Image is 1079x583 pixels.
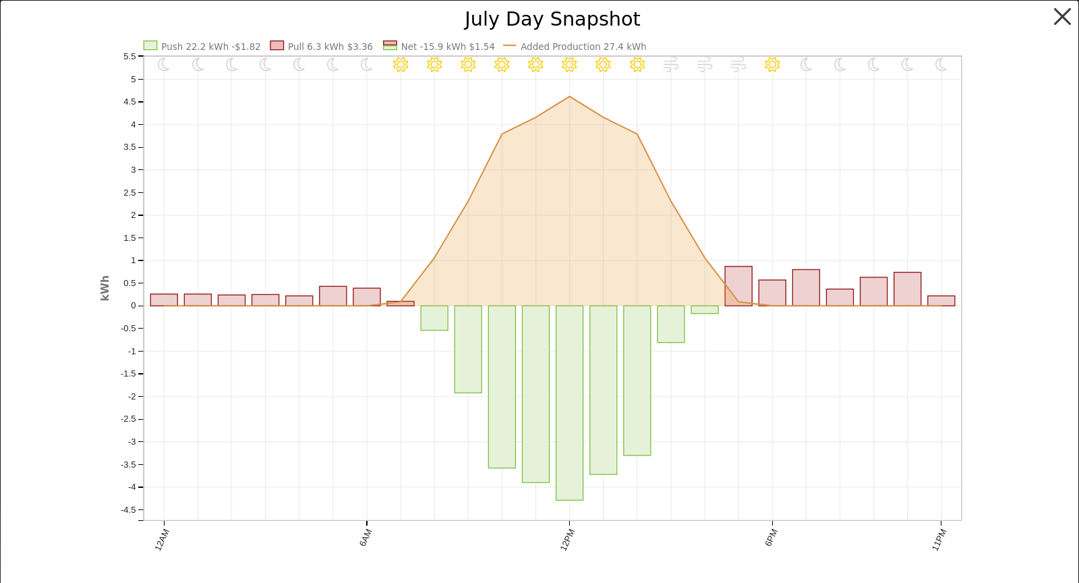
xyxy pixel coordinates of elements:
[461,57,475,73] i: 9AM - Clear
[556,306,583,501] rect: onclick=""
[161,302,167,309] circle: onclick=""
[528,57,543,73] i: 11AM - Clear
[184,294,211,306] rect: onclick=""
[431,254,438,261] circle: onclick=""
[98,275,111,302] text: kWh
[725,267,752,306] rect: onclick=""
[697,57,712,73] i: 4PM - Windy
[401,42,495,52] text: Net -15.9 kWh $1.54
[123,188,136,198] text: 2.5
[735,298,742,305] circle: onclick=""
[421,306,448,331] rect: onclick=""
[161,42,261,52] text: Push 22.2 kWh -$1.82
[131,210,136,220] text: 2
[121,323,136,333] text: -0.5
[121,460,136,470] text: -3.5
[131,301,136,311] text: 0
[128,346,136,356] text: -1
[902,57,914,73] i: 10PM - Clear
[494,57,509,73] i: 10AM - Clear
[765,57,780,73] i: 6PM - Clear
[295,302,302,309] circle: onclick=""
[763,528,780,549] text: 6PM
[759,280,786,306] rect: onclick=""
[285,296,312,306] rect: onclick=""
[658,306,684,343] rect: onclick=""
[522,306,549,483] rect: onclick=""
[218,295,245,306] rect: onclick=""
[123,96,136,107] text: 4.5
[861,277,887,306] rect: onclick=""
[935,57,947,73] i: 11PM - Clear
[894,273,921,306] rect: onclick=""
[363,302,370,309] circle: onclick=""
[532,114,539,121] circle: onclick=""
[465,198,471,204] circle: onclick=""
[427,57,442,73] i: 8AM - Clear
[131,256,136,266] text: 1
[590,306,617,475] rect: onclick=""
[158,57,170,73] i: 12AM - Clear
[488,306,515,469] rect: onclick=""
[357,528,374,549] text: 6AM
[329,302,336,309] circle: onclick=""
[121,505,136,515] text: -4.5
[131,74,136,84] text: 5
[769,302,776,309] circle: onclick=""
[123,142,136,152] text: 3.5
[904,302,911,309] circle: onclick=""
[691,306,718,314] rect: onclick=""
[800,57,813,73] i: 7PM - Clear
[463,8,641,31] text: July Day Snapshot
[225,57,237,73] i: 2AM - Clear
[834,57,846,73] i: 8PM - Clear
[558,528,577,553] text: 12PM
[327,57,339,73] i: 5AM - Clear
[128,391,136,401] text: -2
[361,57,373,73] i: 6AM - Clear
[871,302,877,309] circle: onclick=""
[128,437,136,447] text: -3
[387,302,414,306] rect: onclick=""
[596,57,611,73] i: 1PM - Clear
[121,414,136,424] text: -2.5
[150,294,177,306] rect: onclick=""
[600,114,607,121] circle: onclick=""
[131,165,136,175] text: 3
[562,57,577,73] i: 12PM - Clear
[128,482,136,493] text: -4
[836,302,843,309] circle: onclick=""
[630,57,645,73] i: 2PM - Clear
[455,306,482,393] rect: onclick=""
[260,57,272,73] i: 3AM - Clear
[701,254,708,261] circle: onclick=""
[566,93,573,100] circle: onclick=""
[293,57,305,73] i: 4AM - Clear
[930,528,949,553] text: 11PM
[793,270,820,306] rect: onclick=""
[123,233,136,243] text: 1.5
[262,302,268,309] circle: onclick=""
[498,131,505,138] circle: onclick=""
[252,295,279,306] rect: onclick=""
[634,131,641,138] circle: onclick=""
[521,42,647,52] text: Added Production 27.4 kWh
[353,288,380,306] rect: onclick=""
[288,42,373,52] text: Pull 6.3 kWh $3.36
[928,296,955,306] rect: onclick=""
[731,57,746,73] i: 5PM - Windy
[194,302,201,309] circle: onclick=""
[320,287,347,306] rect: onclick=""
[123,278,136,288] text: 0.5
[868,57,880,73] i: 9PM - Clear
[123,51,136,61] text: 5.5
[397,298,404,305] circle: onclick=""
[228,302,235,309] circle: onclick=""
[192,57,204,73] i: 1AM - Clear
[827,289,854,306] rect: onclick=""
[624,306,651,456] rect: onclick=""
[121,369,136,379] text: -1.5
[938,302,945,309] circle: onclick=""
[152,528,171,553] text: 12AM
[131,119,136,130] text: 4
